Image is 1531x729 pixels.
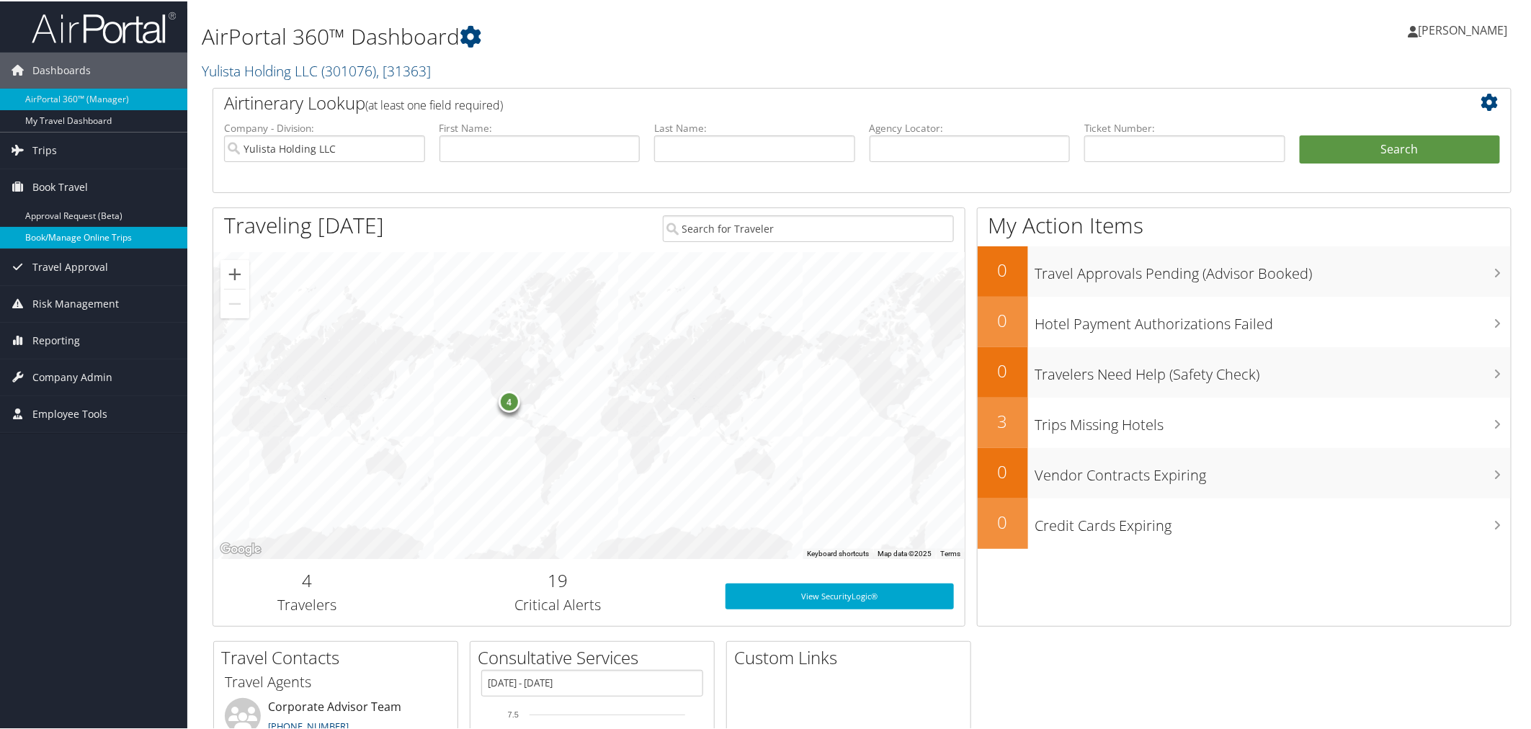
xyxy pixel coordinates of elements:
span: Reporting [32,321,80,357]
h2: Custom Links [734,644,970,668]
a: Yulista Holding LLC [202,60,431,79]
h2: 19 [412,567,704,591]
span: Dashboards [32,51,91,87]
a: Terms (opens in new tab) [940,548,960,556]
h3: Critical Alerts [412,594,704,614]
h3: Travelers [224,594,390,614]
label: Agency Locator: [870,120,1071,134]
a: 0Travel Approvals Pending (Advisor Booked) [978,245,1512,295]
button: Zoom out [220,288,249,317]
a: 3Trips Missing Hotels [978,396,1512,447]
span: Trips [32,131,57,167]
div: 4 [498,390,519,411]
a: 0Hotel Payment Authorizations Failed [978,295,1512,346]
h2: Travel Contacts [221,644,457,668]
h1: AirPortal 360™ Dashboard [202,20,1082,50]
h3: Credit Cards Expiring [1035,507,1512,535]
h2: 3 [978,408,1028,432]
span: Risk Management [32,285,119,321]
h3: Travel Agents [225,671,447,691]
button: Zoom in [220,259,249,287]
h2: 0 [978,509,1028,533]
h3: Trips Missing Hotels [1035,406,1512,434]
span: (at least one field required) [365,96,503,112]
h2: 0 [978,357,1028,382]
label: Company - Division: [224,120,425,134]
span: ( 301076 ) [321,60,376,79]
a: View SecurityLogic® [726,582,955,608]
h2: Consultative Services [478,644,714,668]
h2: 0 [978,307,1028,331]
img: Google [217,539,264,558]
button: Keyboard shortcuts [807,547,869,558]
a: 0Travelers Need Help (Safety Check) [978,346,1512,396]
a: 0Vendor Contracts Expiring [978,447,1512,497]
h2: 0 [978,458,1028,483]
span: Map data ©2025 [878,548,932,556]
a: Open this area in Google Maps (opens a new window) [217,539,264,558]
a: 0Credit Cards Expiring [978,497,1512,547]
h3: Travelers Need Help (Safety Check) [1035,356,1512,383]
h2: Airtinerary Lookup [224,89,1392,114]
h3: Hotel Payment Authorizations Failed [1035,305,1512,333]
h1: Traveling [DATE] [224,209,384,239]
span: , [ 31363 ] [376,60,431,79]
input: Search for Traveler [663,214,955,241]
h1: My Action Items [978,209,1512,239]
h2: 4 [224,567,390,591]
tspan: 7.5 [508,709,519,717]
label: First Name: [439,120,640,134]
label: Last Name: [654,120,855,134]
label: Ticket Number: [1084,120,1285,134]
button: Search [1300,134,1501,163]
img: airportal-logo.png [32,9,176,43]
span: Travel Approval [32,248,108,284]
span: Employee Tools [32,395,107,431]
h2: 0 [978,256,1028,281]
h3: Travel Approvals Pending (Advisor Booked) [1035,255,1512,282]
span: Company Admin [32,358,112,394]
span: Book Travel [32,168,88,204]
span: [PERSON_NAME] [1419,21,1508,37]
h3: Vendor Contracts Expiring [1035,457,1512,484]
a: [PERSON_NAME] [1409,7,1522,50]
